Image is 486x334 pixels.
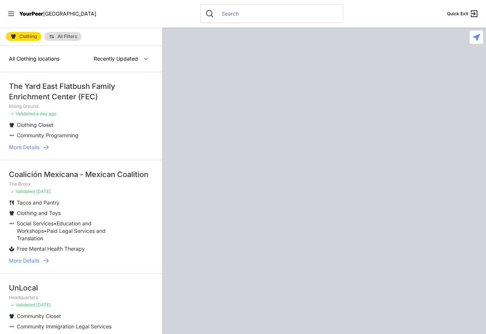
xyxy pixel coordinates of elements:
[9,144,153,151] a: More Details
[17,199,59,206] span: Tacos and Pantry
[9,257,153,264] a: More Details
[9,144,39,151] span: More Details
[36,189,51,194] span: [DATE]
[19,34,37,39] span: Clothing
[10,302,35,308] span: ✓ Validated
[19,12,96,16] a: YourPeer[GEOGRAPHIC_DATA]
[43,10,96,17] span: [GEOGRAPHIC_DATA]
[36,111,57,116] span: a day ago
[9,283,153,293] div: UnLocal
[17,228,106,241] span: Paid Legal Services and Translation
[44,32,81,41] a: All Filters
[9,55,59,62] span: All Clothing locations
[17,210,61,216] span: Clothing and Toys
[10,111,35,116] span: ✓ Validated
[10,189,35,194] span: ✓ Validated
[17,245,85,252] span: Free Mental Health Therapy
[17,313,61,319] span: Community Closet
[9,295,153,301] p: Headquarters
[54,220,57,227] span: •
[17,323,112,330] span: Community Immigration Legal Services
[19,10,43,17] span: YourPeer
[6,32,41,41] a: Clothing
[9,169,153,180] div: Coalición Mexicana - Mexican Coalition
[17,220,54,227] span: Social Services
[217,10,338,17] input: Search
[17,132,78,138] span: Community Programming
[9,81,153,102] div: The Yard East Flatbush Family Enrichment Center (FEC)
[9,181,153,187] p: The Bronx
[36,302,51,308] span: [DATE]
[44,228,47,234] span: •
[9,257,39,264] span: More Details
[17,122,54,128] span: Clothing Closet
[447,11,468,17] span: Quick Exit
[447,9,479,18] a: Quick Exit
[9,103,153,109] p: Rising Ground
[58,34,77,39] span: All Filters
